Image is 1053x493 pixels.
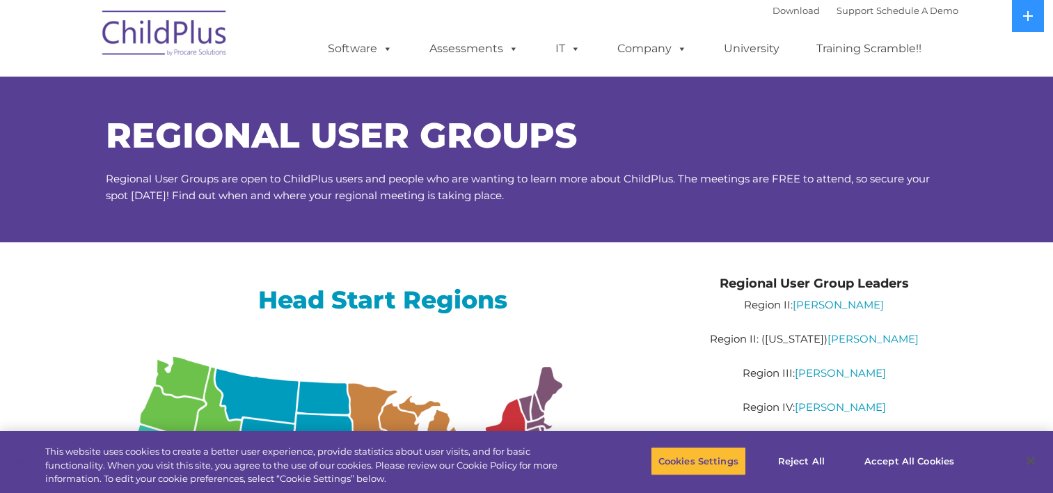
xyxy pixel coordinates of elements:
a: [PERSON_NAME] [793,298,884,311]
p: Region IV: [681,399,947,416]
a: Schedule A Demo [876,5,958,16]
a: IT [541,35,594,63]
a: Assessments [415,35,532,63]
p: Region II: [681,297,947,313]
a: [PERSON_NAME] [828,332,919,345]
a: Company [603,35,701,63]
font: | [773,5,958,16]
span: Regional User Groups are open to ChildPlus users and people who are wanting to learn more about C... [106,172,930,202]
a: [PERSON_NAME] [795,400,886,414]
a: Support [837,5,873,16]
a: [PERSON_NAME] [795,366,886,379]
a: Training Scramble!! [802,35,935,63]
div: This website uses cookies to create a better user experience, provide statistics about user visit... [45,445,579,486]
button: Close [1015,446,1046,476]
button: Reject All [758,446,845,476]
button: Cookies Settings [651,446,746,476]
button: Accept All Cookies [857,446,962,476]
a: Download [773,5,820,16]
p: Region II: ([US_STATE]) [681,331,947,347]
a: Software [314,35,406,63]
img: ChildPlus by Procare Solutions [95,1,235,70]
p: Region III: [681,365,947,382]
a: University [710,35,793,63]
h4: Regional User Group Leaders [681,274,947,293]
span: Regional User Groups [106,114,577,157]
h2: Head Start Regions [106,284,660,315]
